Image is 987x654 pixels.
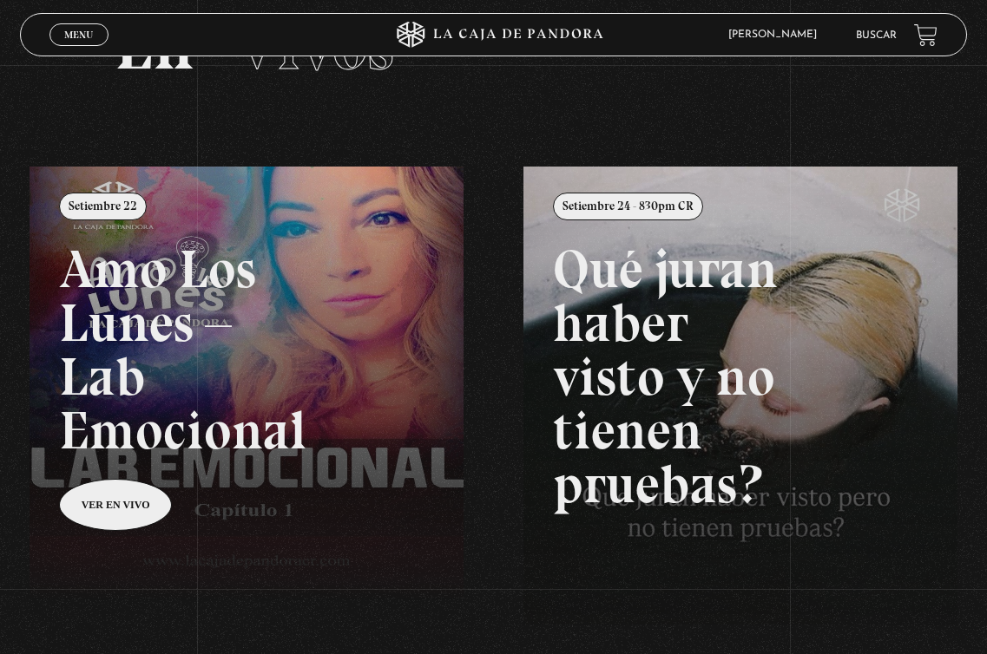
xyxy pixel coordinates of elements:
span: [PERSON_NAME] [720,29,834,40]
h2: En [115,10,872,80]
span: Menu [64,29,93,40]
span: Cerrar [59,44,100,56]
a: Buscar [856,30,897,41]
a: View your shopping cart [914,23,938,47]
span: Vivos [235,3,394,87]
